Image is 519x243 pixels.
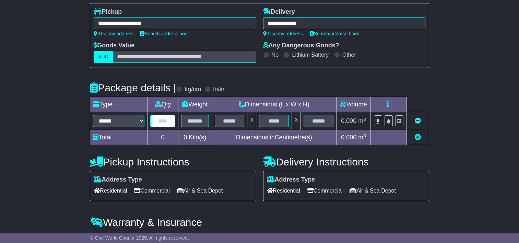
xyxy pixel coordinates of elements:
a: Use my address [263,31,303,36]
sup: 3 [363,117,366,122]
h4: Package details | [90,82,176,93]
td: Qty [148,97,178,112]
label: lb/in [213,86,224,93]
a: Add new item [415,134,421,141]
sup: 3 [363,133,366,138]
h4: Warranty & Insurance [90,217,429,228]
span: Commercial [307,185,343,196]
td: Volume [336,97,370,112]
label: Any Dangerous Goods? [263,42,339,49]
span: Air & Sea Depot [350,185,396,196]
a: Search address book [140,31,190,36]
h4: Pickup Instructions [90,156,256,167]
span: m [358,134,366,141]
span: 0.000 [341,134,356,141]
td: Kilo(s) [178,130,212,145]
label: AUD [94,51,113,63]
span: Air & Sea Depot [177,185,223,196]
label: No [272,51,279,58]
span: 250 [159,232,169,239]
label: Address Type [94,176,142,184]
td: x [247,112,256,130]
span: © One World Courier 2025. All rights reserved. [90,235,189,241]
a: Search address book [310,31,359,36]
span: 0.000 [341,117,356,124]
label: kg/cm [185,86,201,93]
td: Type [90,97,148,112]
span: Commercial [134,185,169,196]
a: Remove this item [415,117,421,124]
span: m [358,117,366,124]
td: x [292,112,301,130]
label: Other [342,51,356,58]
td: 0 [148,130,178,145]
td: Total [90,130,148,145]
h4: Delivery Instructions [263,156,429,167]
a: Use my address [94,31,133,36]
label: Delivery [263,8,295,16]
td: Dimensions (L x W x H) [212,97,336,112]
label: Address Type [267,176,315,184]
label: Pickup [94,8,122,16]
span: Residential [267,185,300,196]
span: Residential [94,185,127,196]
span: 0 [184,134,187,141]
label: Goods Value [94,42,134,49]
div: All our quotes include a $ FreightSafe warranty. [90,232,429,239]
td: Weight [178,97,212,112]
td: Dimensions in Centimetre(s) [212,130,336,145]
label: Lithium Battery [292,51,329,58]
